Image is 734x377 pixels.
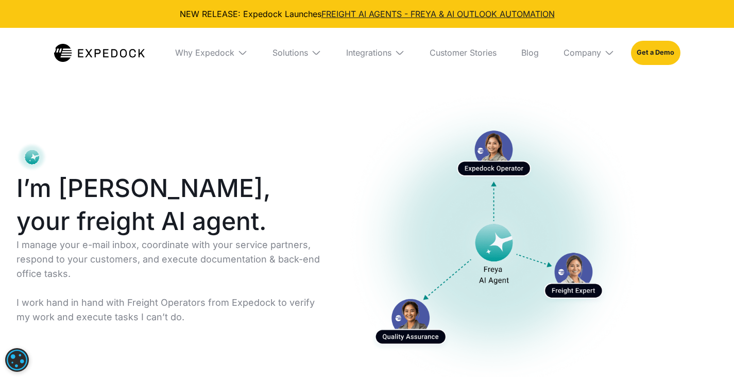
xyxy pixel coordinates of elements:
[175,47,234,58] div: Why Expedock
[564,47,601,58] div: Company
[631,41,680,64] a: Get a Demo
[264,28,330,77] div: Solutions
[8,8,726,20] div: NEW RELEASE: Expedock Launches
[513,28,547,77] a: Blog
[338,28,413,77] div: Integrations
[421,28,505,77] a: Customer Stories
[16,238,329,324] p: I manage your e-mail inbox, coordinate with your service partners, respond to your customers, and...
[167,28,256,77] div: Why Expedock
[16,172,329,238] h1: I’m [PERSON_NAME], your freight AI agent.
[346,47,391,58] div: Integrations
[555,28,623,77] div: Company
[272,47,308,58] div: Solutions
[562,266,734,377] iframe: Chat Widget
[321,9,555,19] a: FREIGHT AI AGENTS - FREYA & AI OUTLOOK AUTOMATION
